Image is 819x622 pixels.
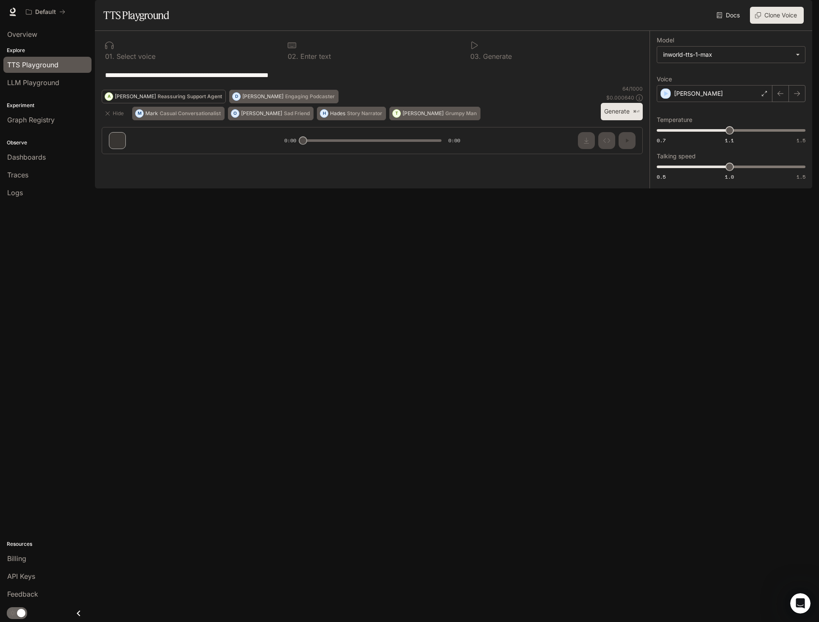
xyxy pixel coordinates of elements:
p: Select voice [114,53,155,60]
p: [PERSON_NAME] [115,94,156,99]
p: [PERSON_NAME] [241,111,282,116]
p: Generate [481,53,512,60]
p: Engaging Podcaster [285,94,335,99]
div: D [233,90,240,103]
p: Default [35,8,56,16]
p: Temperature [657,117,692,123]
p: Sad Friend [284,111,310,116]
p: Model [657,37,674,43]
button: O[PERSON_NAME]Sad Friend [228,107,314,120]
p: Reassuring Support Agent [158,94,222,99]
p: 0 3 . [470,53,481,60]
p: [PERSON_NAME] [242,94,283,99]
p: Enter text [298,53,331,60]
p: 64 / 1000 [622,85,643,92]
button: HHadesStory Narrator [317,107,386,120]
button: T[PERSON_NAME]Grumpy Man [389,107,480,120]
button: Generate⌘⏎ [601,103,643,120]
p: Grumpy Man [445,111,477,116]
p: Voice [657,76,672,82]
div: A [105,90,113,103]
button: Clone Voice [750,7,804,24]
p: 0 1 . [105,53,114,60]
p: Story Narrator [347,111,382,116]
div: O [231,107,239,120]
div: M [136,107,143,120]
span: 1.5 [797,137,805,144]
span: 0.5 [657,173,666,180]
p: [PERSON_NAME] [674,89,723,98]
div: inworld-tts-1-max [663,50,791,59]
p: Talking speed [657,153,696,159]
iframe: Intercom live chat [790,593,811,614]
button: A[PERSON_NAME]Reassuring Support Agent [102,90,226,103]
span: 1.1 [725,137,734,144]
p: Casual Conversationalist [160,111,221,116]
a: Docs [715,7,743,24]
button: All workspaces [22,3,69,20]
button: MMarkCasual Conversationalist [132,107,225,120]
p: 0 2 . [288,53,298,60]
span: 1.5 [797,173,805,180]
div: T [393,107,400,120]
div: H [320,107,328,120]
button: Hide [102,107,129,120]
div: inworld-tts-1-max [657,47,805,63]
p: ⌘⏎ [633,109,639,114]
p: Hades [330,111,345,116]
p: $ 0.000640 [606,94,634,101]
button: D[PERSON_NAME]Engaging Podcaster [229,90,339,103]
span: 1.0 [725,173,734,180]
p: [PERSON_NAME] [403,111,444,116]
p: Mark [145,111,158,116]
span: 0.7 [657,137,666,144]
h1: TTS Playground [103,7,169,24]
